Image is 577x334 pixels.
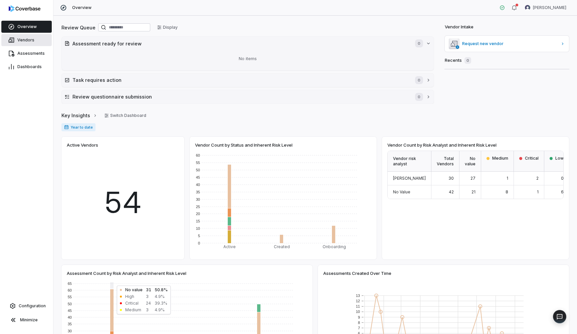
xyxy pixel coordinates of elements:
[471,189,475,194] span: 21
[72,5,91,10] span: Overview
[445,24,473,30] h2: Vendor Intake
[195,142,293,148] span: Vendor Count by Status and Inherent Risk Level
[358,321,360,325] text: 8
[68,309,72,313] text: 45
[72,40,408,47] h2: Assessment ready for review
[555,156,564,161] span: Low
[387,142,497,148] span: Vendor Count by Risk Analyst and Inherent Risk Level
[3,313,50,327] button: Minimize
[62,73,434,87] button: Task requires action0
[388,151,431,172] div: Vendor risk analyst
[537,189,539,194] span: 1
[105,181,141,224] span: 54
[20,317,38,323] span: Minimize
[521,3,570,13] button: Garima Dhaundiyal avatar[PERSON_NAME]
[507,176,508,181] span: 1
[198,234,200,238] text: 5
[356,304,360,308] text: 11
[356,299,360,303] text: 12
[196,190,200,194] text: 35
[415,39,423,47] span: 0
[1,47,52,59] a: Assessments
[61,123,95,131] span: Year to date
[62,37,434,50] button: Assessment ready for review0
[3,300,50,312] a: Configuration
[17,64,42,69] span: Dashboards
[464,57,471,64] span: 0
[1,34,52,46] a: Vendors
[561,189,564,194] span: 6
[506,189,508,194] span: 8
[100,111,150,121] button: Switch Dashboard
[1,61,52,73] a: Dashboards
[64,125,69,130] svg: Date range for report
[61,24,95,31] h2: Review Queue
[68,315,72,319] text: 40
[72,76,408,83] h2: Task requires action
[198,241,200,245] text: 0
[445,36,569,52] a: Request new vendor
[196,175,200,179] text: 45
[62,90,434,104] button: Review questionnaire submission0
[356,310,360,314] text: 10
[525,156,539,161] span: Critical
[17,51,45,56] span: Assessments
[59,109,100,123] button: Key Insights
[393,189,410,194] span: No Value
[470,176,475,181] span: 27
[415,93,423,101] span: 0
[68,322,72,326] text: 35
[393,176,426,181] span: [PERSON_NAME]
[68,288,72,292] text: 60
[459,151,481,172] div: No value
[536,176,539,181] span: 2
[196,153,200,157] text: 60
[61,109,98,123] a: Key Insights
[67,142,98,148] span: Active Vendors
[67,270,186,276] span: Assessment Count by Risk Analyst and Inherent Risk Level
[445,57,471,64] h2: Recents
[196,205,200,209] text: 25
[492,156,508,161] span: Medium
[68,329,72,333] text: 30
[358,315,360,319] text: 9
[68,282,72,286] text: 65
[561,176,564,181] span: 0
[68,302,72,306] text: 50
[17,37,34,43] span: Vendors
[68,295,72,299] text: 55
[1,21,52,33] a: Overview
[358,326,360,330] text: 7
[431,151,459,172] div: Total Vendors
[462,41,558,46] span: Request new vendor
[356,294,360,298] text: 13
[64,50,431,67] div: No items
[323,270,391,276] span: Assessments Created Over Time
[61,112,90,119] span: Key Insights
[196,183,200,187] text: 40
[9,5,40,12] img: logo-D7KZi-bG.svg
[72,93,408,100] h2: Review questionnaire submission
[196,197,200,201] text: 30
[196,219,200,223] text: 15
[153,22,182,32] button: Display
[449,189,454,194] span: 42
[196,226,200,230] text: 10
[19,303,46,309] span: Configuration
[196,168,200,172] text: 50
[17,24,37,29] span: Overview
[415,76,423,84] span: 0
[525,5,530,10] img: Garima Dhaundiyal avatar
[448,176,454,181] span: 30
[196,161,200,165] text: 55
[196,212,200,216] text: 20
[533,5,566,10] span: [PERSON_NAME]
